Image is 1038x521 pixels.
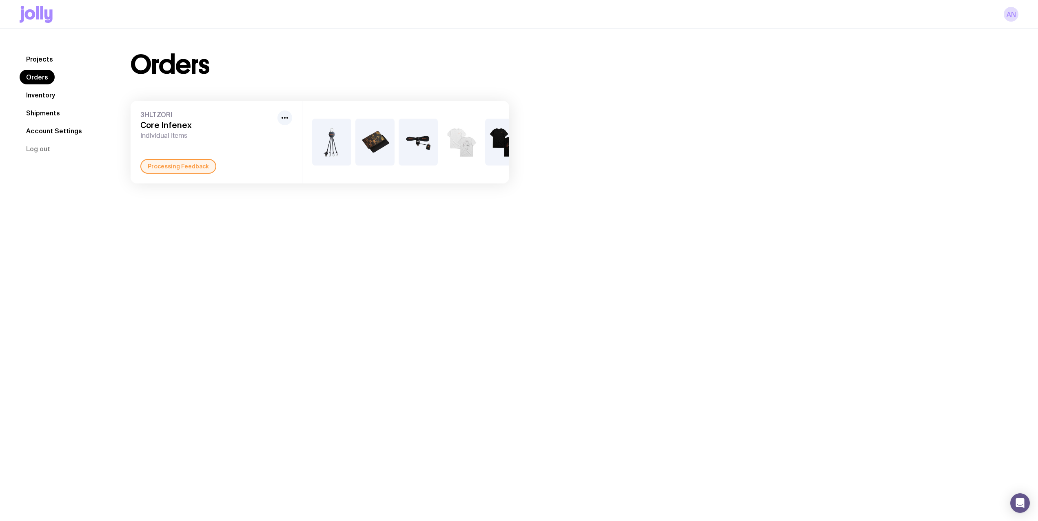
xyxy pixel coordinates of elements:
[140,159,216,174] div: Processing Feedback
[20,70,55,84] a: Orders
[140,120,274,130] h3: Core Infenex
[20,106,67,120] a: Shipments
[20,52,60,66] a: Projects
[20,124,89,138] a: Account Settings
[1004,7,1018,22] a: AN
[20,141,57,156] button: Log out
[131,52,209,78] h1: Orders
[20,88,62,102] a: Inventory
[140,132,274,140] span: Individual Items
[1010,493,1030,513] div: Open Intercom Messenger
[140,110,274,119] span: 3HLTZORI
